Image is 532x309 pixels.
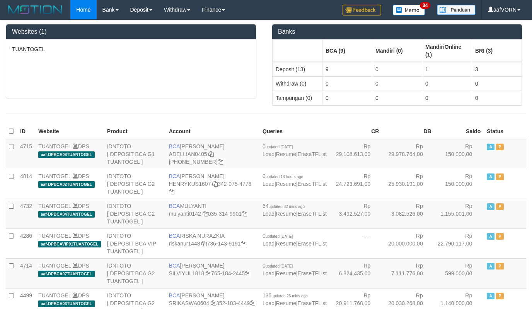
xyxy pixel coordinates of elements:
[487,263,494,270] span: Active
[435,124,484,139] th: Saldo
[435,199,484,228] td: Rp 1.155.001,00
[35,139,104,169] td: DPS
[472,76,522,91] td: 0
[372,62,422,77] td: 0
[169,270,205,276] a: SILVIYUL1818
[263,181,275,187] a: Load
[422,39,472,62] th: Group: activate to sort column ascending
[271,294,307,298] span: updated 26 mins ago
[382,169,434,199] td: Rp 25.930.191,00
[422,62,472,77] td: 1
[263,233,327,247] span: | |
[276,300,296,306] a: Resume
[263,203,305,209] span: 64
[242,211,247,217] a: Copy 0353149901 to clipboard
[263,270,275,276] a: Load
[169,240,200,247] a: riskanur1448
[372,76,422,91] td: 0
[435,139,484,169] td: Rp 150.000,00
[322,39,372,62] th: Group: activate to sort column ascending
[393,5,425,15] img: Button%20Memo.svg
[245,270,250,276] a: Copy 7651842445 to clipboard
[496,263,504,270] span: Paused
[273,91,322,105] td: Tampungan (0)
[435,258,484,288] td: Rp 599.000,00
[263,143,293,149] span: 0
[169,203,180,209] span: BCA
[201,240,207,247] a: Copy riskanur1448 to clipboard
[263,143,327,157] span: | |
[104,258,166,288] td: IDNTOTO [ DEPOSIT BCA G2 TUANTOGEL ]
[330,124,382,139] th: CR
[169,173,180,179] span: BCA
[35,258,104,288] td: DPS
[422,91,472,105] td: 0
[298,300,327,306] a: EraseTFList
[372,91,422,105] td: 0
[38,292,71,299] a: TUANTOGEL
[266,175,303,179] span: updated 13 hours ago
[104,139,166,169] td: IDNTOTO [ DEPOSIT BCA G1 TUANTOGEL ]
[496,144,504,150] span: Paused
[322,76,372,91] td: 0
[17,199,35,228] td: 4732
[487,203,494,210] span: Active
[372,39,422,62] th: Group: activate to sort column ascending
[298,211,327,217] a: EraseTFList
[38,211,94,218] span: aaf-DPBCA04TUANTOGEL
[169,263,180,269] span: BCA
[472,91,522,105] td: 0
[263,211,275,217] a: Load
[382,124,434,139] th: DB
[6,4,65,15] img: MOTION_logo.png
[330,228,382,258] td: - - -
[437,5,476,15] img: panduan.png
[38,233,71,239] a: TUANTOGEL
[263,300,275,306] a: Load
[487,293,494,299] span: Active
[472,62,522,77] td: 3
[211,300,216,306] a: Copy SRIKASWA0604 to clipboard
[496,203,504,210] span: Paused
[484,124,526,139] th: Status
[12,28,250,35] h3: Websites (1)
[472,39,522,62] th: Group: activate to sort column ascending
[250,300,255,306] a: Copy 3521034449 to clipboard
[487,233,494,240] span: Active
[17,139,35,169] td: 4715
[276,151,296,157] a: Resume
[269,204,305,209] span: updated 32 mins ago
[38,241,101,247] span: aaf-DPBCAVIP01TUANTOGEL
[263,292,327,306] span: | |
[206,270,211,276] a: Copy SILVIYUL1818 to clipboard
[38,143,71,149] a: TUANTOGEL
[496,173,504,180] span: Paused
[208,151,214,157] a: Copy ADELLIAN0405 to clipboard
[273,39,322,62] th: Group: activate to sort column ascending
[273,76,322,91] td: Withdraw (0)
[104,124,166,139] th: Product
[266,145,293,149] span: updated [DATE]
[169,181,211,187] a: HENRYKUS1607
[276,270,296,276] a: Resume
[259,124,330,139] th: Queries
[382,199,434,228] td: Rp 3.082.526,00
[298,181,327,187] a: EraseTFList
[104,228,166,258] td: IDNTOTO [ DEPOSIT BCA VIP TUANTOGEL ]
[35,169,104,199] td: DPS
[38,181,94,188] span: aaf-DPBCA02TUANTOGEL
[422,76,472,91] td: 0
[276,211,296,217] a: Resume
[35,228,104,258] td: DPS
[322,91,372,105] td: 0
[382,139,434,169] td: Rp 29.978.764,00
[241,240,246,247] a: Copy 7361439191 to clipboard
[35,199,104,228] td: DPS
[38,263,71,269] a: TUANTOGEL
[496,293,504,299] span: Paused
[298,151,327,157] a: EraseTFList
[496,233,504,240] span: Paused
[166,258,259,288] td: [PERSON_NAME] 765-184-2445
[278,28,516,35] h3: Banks
[38,271,94,277] span: aaf-DPBCA07TUANTOGEL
